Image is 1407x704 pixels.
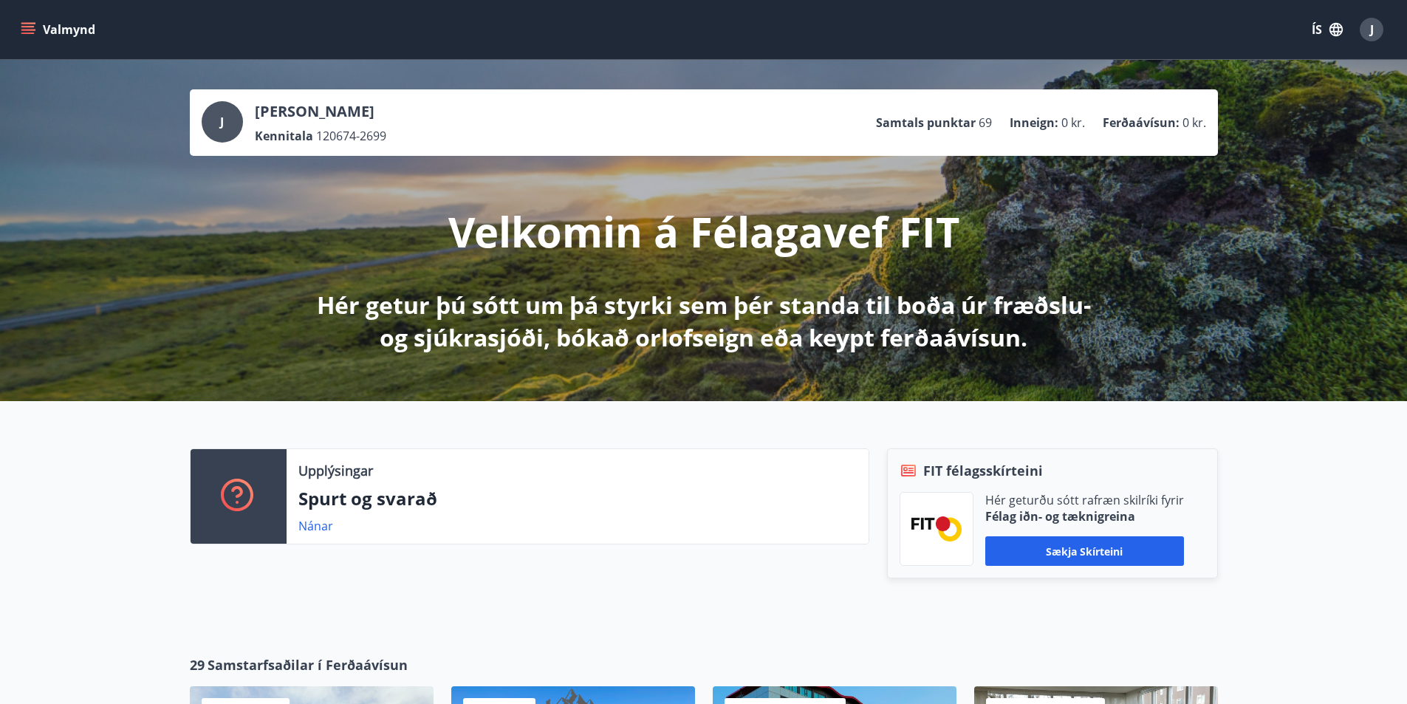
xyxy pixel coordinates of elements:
p: Kennitala [255,128,313,144]
button: menu [18,16,101,43]
span: 0 kr. [1182,115,1206,131]
a: Nánar [298,518,333,534]
span: 29 [190,655,205,674]
span: J [1370,21,1374,38]
p: Hér geturðu sótt rafræn skilríki fyrir [985,492,1184,508]
span: Samstarfsaðilar í Ferðaávísun [208,655,408,674]
p: Hér getur þú sótt um þá styrki sem þér standa til boða úr fræðslu- og sjúkrasjóði, bókað orlofsei... [314,289,1094,354]
p: Félag iðn- og tæknigreina [985,508,1184,524]
p: Upplýsingar [298,461,373,480]
button: ÍS [1304,16,1351,43]
span: J [220,114,224,130]
img: FPQVkF9lTnNbbaRSFyT17YYeljoOGk5m51IhT0bO.png [911,516,962,541]
span: FIT félagsskírteini [923,461,1043,480]
p: Velkomin á Félagavef FIT [448,203,959,259]
button: Sækja skírteini [985,536,1184,566]
p: Samtals punktar [876,115,976,131]
p: Ferðaávísun : [1103,115,1180,131]
span: 120674-2699 [316,128,386,144]
span: 0 kr. [1061,115,1085,131]
p: Inneign : [1010,115,1058,131]
p: [PERSON_NAME] [255,101,386,122]
p: Spurt og svarað [298,486,857,511]
button: J [1354,12,1389,47]
span: 69 [979,115,992,131]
